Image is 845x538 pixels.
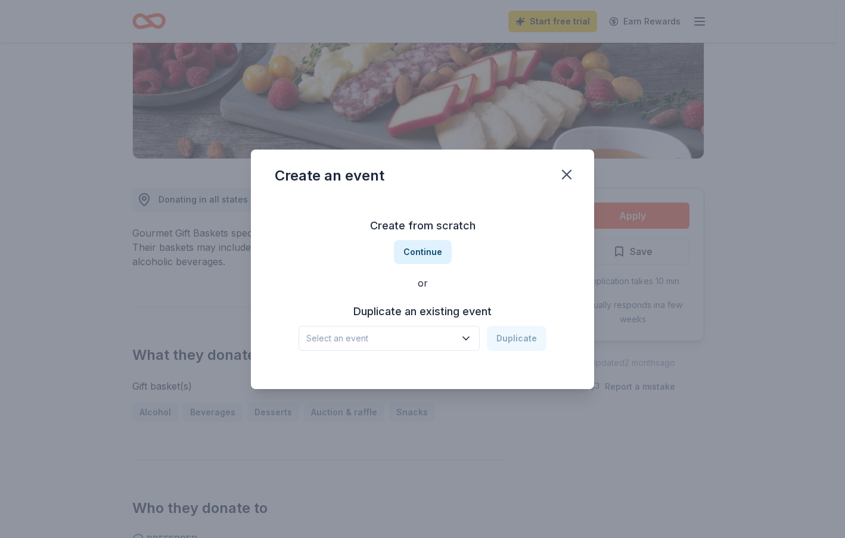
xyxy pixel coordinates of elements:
[275,216,570,235] h3: Create from scratch
[299,326,480,351] button: Select an event
[299,302,546,321] h3: Duplicate an existing event
[275,166,384,185] div: Create an event
[306,331,455,346] span: Select an event
[394,240,452,264] button: Continue
[275,276,570,290] div: or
